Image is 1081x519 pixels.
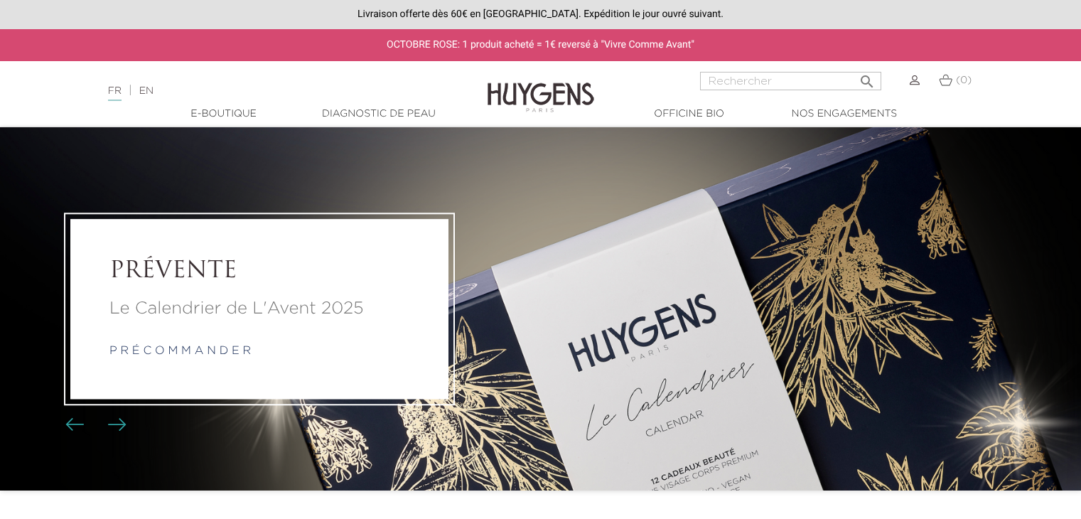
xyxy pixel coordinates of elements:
[101,82,440,100] div: |
[854,68,880,87] button: 
[139,86,154,96] a: EN
[308,107,450,122] a: Diagnostic de peau
[859,69,876,86] i: 
[109,346,251,357] a: p r é c o m m a n d e r
[109,296,409,321] a: Le Calendrier de L'Avent 2025
[108,86,122,101] a: FR
[153,107,295,122] a: E-Boutique
[773,107,915,122] a: Nos engagements
[71,414,117,436] div: Boutons du carrousel
[109,258,409,285] a: PRÉVENTE
[488,60,594,114] img: Huygens
[618,107,760,122] a: Officine Bio
[700,72,881,90] input: Rechercher
[956,75,972,85] span: (0)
